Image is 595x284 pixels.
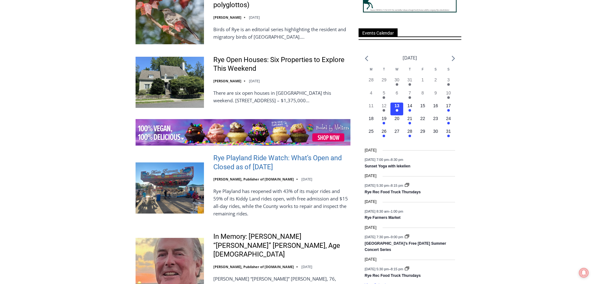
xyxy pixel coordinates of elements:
button: 30 [429,128,442,141]
div: Thursday [403,67,416,77]
time: 13 [394,103,399,108]
a: [PERSON_NAME] [213,79,241,83]
time: 6 [396,90,398,95]
span: S [434,68,437,71]
em: Has events [396,109,398,112]
button: 27 [390,128,403,141]
time: 3 [447,77,450,82]
a: Open Tues. - Sun. [PHONE_NUMBER] [0,63,63,78]
button: 9 [429,90,442,103]
button: 6 [390,90,403,103]
time: 2 [434,77,437,82]
time: 5 [383,90,385,95]
button: 12 Has events [378,103,390,115]
h4: Book [PERSON_NAME]'s Good Humor for Your Event [190,7,217,24]
button: 28 Has events [403,128,416,141]
button: 3 Has events [442,77,455,89]
time: – [365,209,403,213]
a: Rye Farmers Market [365,215,401,220]
a: Sunset Yoga with Iekelien [365,164,410,169]
time: – [365,267,404,271]
time: 25 [369,129,374,134]
em: Has events [447,135,450,137]
em: Has events [409,83,411,86]
div: "We would have speakers with experience in local journalism speak to us about their experiences a... [158,0,295,60]
p: Birds of Rye is an editorial series highlighting the resident and migratory birds of [GEOGRAPHIC_... [213,26,350,41]
a: Rye Rec Food Truck Thursdays [365,273,421,278]
button: 26 Has events [378,128,390,141]
span: Events Calendar [359,28,398,37]
span: [DATE] 7:00 pm [365,158,389,161]
em: Has events [383,109,385,112]
div: Monday [365,67,378,77]
img: Baked by Melissa [136,119,350,146]
span: 8:15 pm [391,267,403,271]
li: [DATE] [403,54,417,62]
time: [DATE] [365,173,377,179]
time: 29 [382,77,387,82]
em: Has events [447,96,450,99]
em: Has events [447,109,450,112]
button: 19 Has events [378,115,390,128]
a: In Memory: [PERSON_NAME] “[PERSON_NAME]” [PERSON_NAME], Age [DEMOGRAPHIC_DATA] [213,232,350,259]
time: [DATE] [249,79,260,83]
button: 21 Has events [403,115,416,128]
time: 29 [420,129,425,134]
div: Located at [STREET_ADDRESS][PERSON_NAME] [64,39,92,75]
em: Has events [409,109,411,112]
time: 1 [421,77,424,82]
time: [DATE] [249,15,260,20]
img: Rye Playland Ride Watch: What’s Open and Closed as of Thursday, August 7, 2025 [136,162,204,214]
em: Has events [409,122,411,124]
time: 9 [434,90,437,95]
time: 28 [369,77,374,82]
time: 22 [420,116,425,121]
time: 7 [409,90,411,95]
time: 27 [394,129,399,134]
span: 8:15 pm [391,183,403,187]
time: 19 [382,116,387,121]
a: [PERSON_NAME], Publisher of [DOMAIN_NAME] [213,177,294,181]
button: 14 Has events [403,103,416,115]
div: Tuesday [378,67,390,77]
a: Book [PERSON_NAME]'s Good Humor for Your Event [186,2,226,28]
button: 18 [365,115,378,128]
a: Rye Open Houses: Six Properties to Explore This Weekend [213,55,350,73]
a: Rye Rec Food Truck Thursdays [365,190,421,195]
time: 30 [433,129,438,134]
time: 31 [446,129,451,134]
time: 28 [407,129,412,134]
a: Next month [452,55,455,61]
div: Serving [GEOGRAPHIC_DATA] Since [DATE] [41,11,154,17]
span: Intern @ [DOMAIN_NAME] [163,62,290,76]
button: 25 [365,128,378,141]
time: [DATE] [365,225,377,231]
button: 7 Has events [403,90,416,103]
button: 13 Has events [390,103,403,115]
button: 2 [429,77,442,89]
img: Rye Open Houses: Six Properties to Explore This Weekend [136,57,204,108]
p: There are six open houses in [GEOGRAPHIC_DATA] this weekend. [STREET_ADDRESS] – $1,375,000… [213,89,350,104]
span: T [409,68,411,71]
a: [GEOGRAPHIC_DATA]’s Free [DATE] Summer Concert Series [365,241,446,252]
button: 20 [390,115,403,128]
time: [DATE] [365,147,377,153]
button: 29 [416,128,429,141]
button: 10 Has events [442,90,455,103]
em: Has events [447,122,450,124]
time: – [365,183,404,187]
button: 28 [365,77,378,89]
span: [DATE] 7:30 pm [365,235,389,239]
button: 29 [378,77,390,89]
button: 24 Has events [442,115,455,128]
em: Has events [409,96,411,99]
button: 22 [416,115,429,128]
time: 16 [433,103,438,108]
span: Open Tues. - Sun. [PHONE_NUMBER] [2,64,61,88]
div: Sunday [442,67,455,77]
time: 24 [446,116,451,121]
span: [DATE] 5:30 pm [365,267,389,271]
time: [DATE] [365,257,377,262]
span: M [370,68,372,71]
span: T [383,68,385,71]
